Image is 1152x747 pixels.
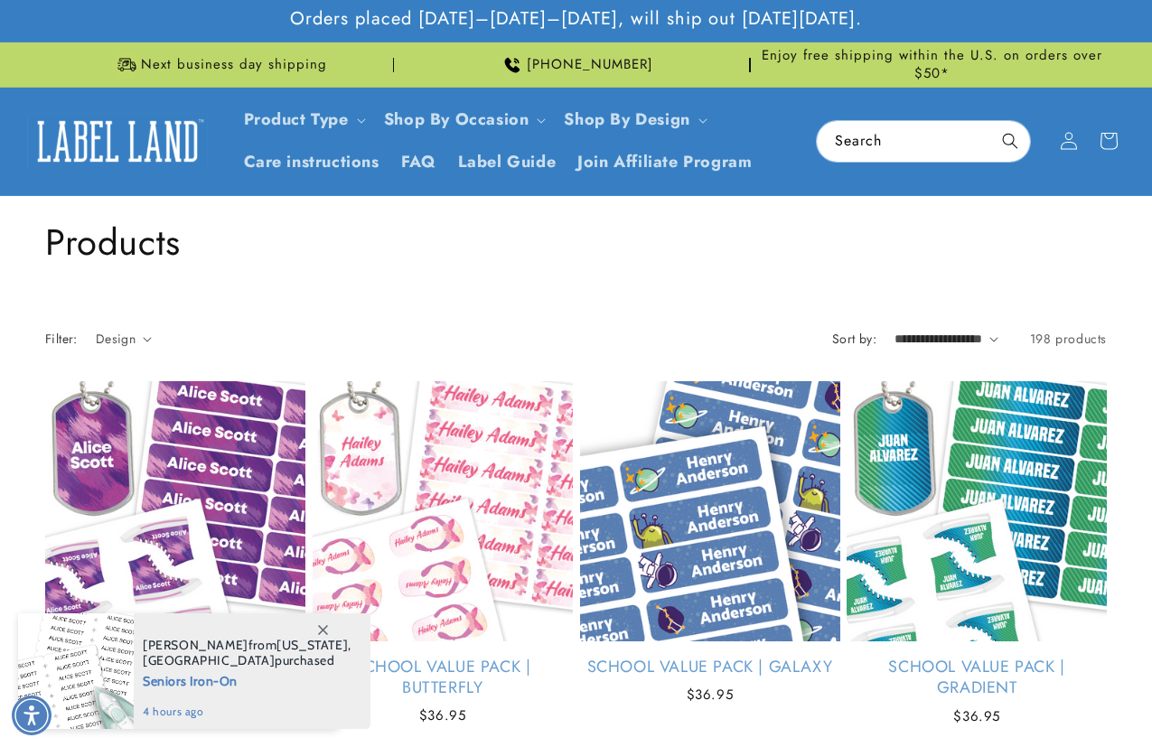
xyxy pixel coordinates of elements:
a: School Value Pack | Galaxy [580,657,840,677]
a: Shop By Design [564,107,689,131]
img: Label Land [27,113,208,169]
a: Product Type [244,107,349,131]
summary: Product Type [233,98,373,141]
label: Sort by: [832,330,876,348]
a: Label Land [21,107,215,176]
h1: Products [45,219,1107,266]
span: [US_STATE] [276,637,348,653]
div: Accessibility Menu [12,696,52,735]
a: Care instructions [233,141,390,183]
span: Next business day shipping [141,56,327,74]
span: Enjoy free shipping within the U.S. on orders over $50* [758,47,1107,82]
div: Announcement [758,42,1107,87]
button: Search [990,121,1030,161]
span: Shop By Occasion [384,109,529,130]
summary: Shop By Design [553,98,714,141]
a: FAQ [390,141,447,183]
span: Seniors Iron-On [143,668,351,691]
span: 4 hours ago [143,704,351,720]
iframe: Gorgias live chat messenger [971,669,1134,729]
span: [GEOGRAPHIC_DATA] [143,652,275,668]
span: [PHONE_NUMBER] [527,56,653,74]
div: Announcement [401,42,750,87]
a: Label Guide [447,141,567,183]
a: School Value Pack | Butterfly [313,657,573,699]
h2: Filter: [45,330,78,349]
summary: Design (0 selected) [96,330,152,349]
div: Announcement [45,42,394,87]
a: Join Affiliate Program [567,141,763,183]
span: Label Guide [458,152,557,173]
summary: Shop By Occasion [373,98,554,141]
a: School Value Pack | Gradient [847,657,1107,699]
span: 198 products [1030,330,1107,348]
span: Care instructions [244,152,379,173]
span: FAQ [401,152,436,173]
span: Orders placed [DATE]–[DATE]–[DATE], will ship out [DATE][DATE]. [290,7,862,31]
span: Join Affiliate Program [577,152,752,173]
span: Design [96,330,136,348]
span: [PERSON_NAME] [143,637,248,653]
span: from , purchased [143,638,351,668]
